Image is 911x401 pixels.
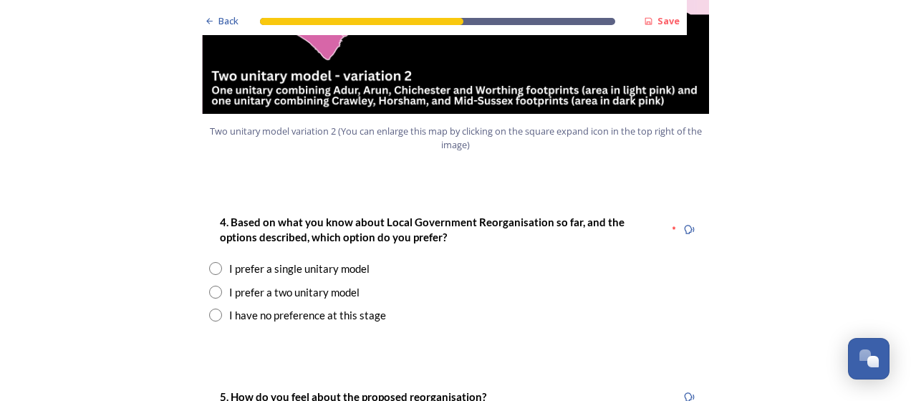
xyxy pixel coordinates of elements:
[229,307,386,324] div: I have no preference at this stage
[657,14,680,27] strong: Save
[220,216,627,243] strong: 4. Based on what you know about Local Government Reorganisation so far, and the options described...
[848,338,890,380] button: Open Chat
[229,284,360,301] div: I prefer a two unitary model
[208,125,703,152] span: Two unitary model variation 2 (You can enlarge this map by clicking on the square expand icon in ...
[218,14,238,28] span: Back
[229,261,370,277] div: I prefer a single unitary model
